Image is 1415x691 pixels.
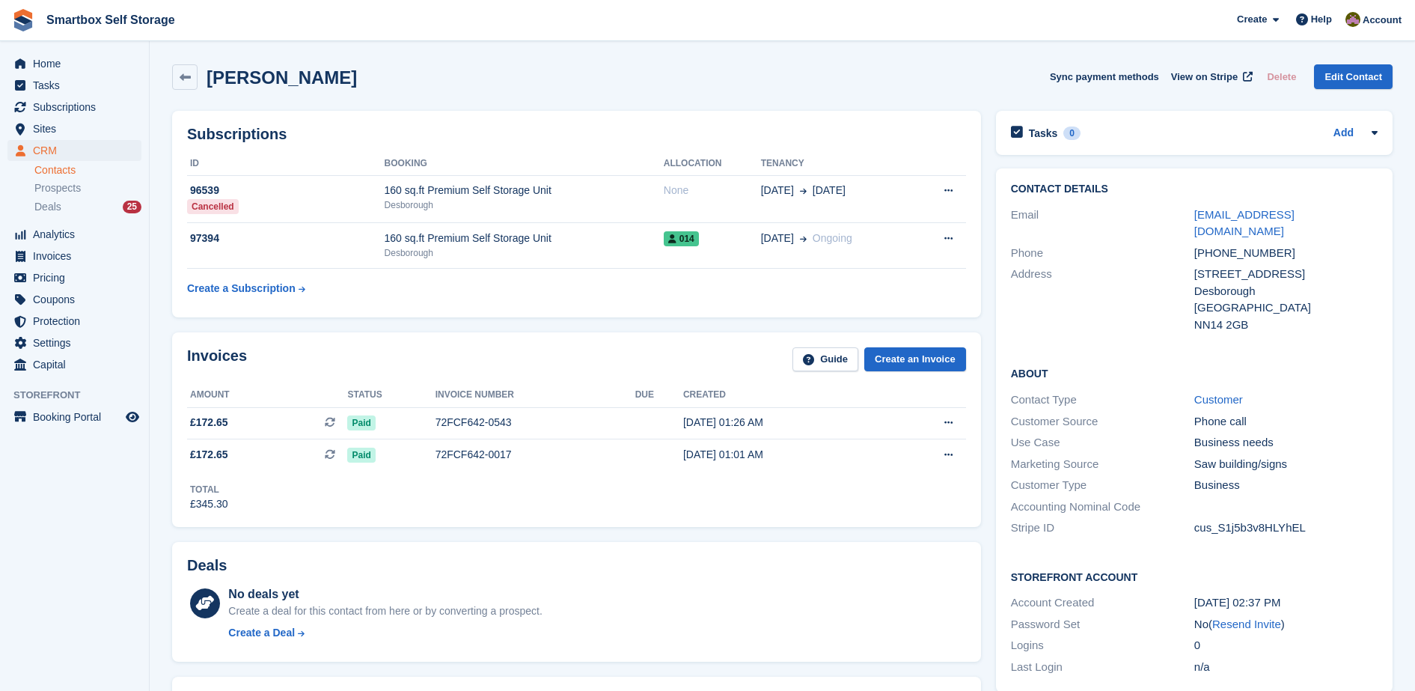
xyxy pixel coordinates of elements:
[1029,127,1058,140] h2: Tasks
[34,181,81,195] span: Prospects
[683,383,887,407] th: Created
[1011,183,1378,195] h2: Contact Details
[190,415,228,430] span: £172.65
[187,383,347,407] th: Amount
[33,289,123,310] span: Coupons
[190,483,228,496] div: Total
[1311,12,1332,27] span: Help
[1208,618,1285,630] span: ( )
[1363,13,1402,28] span: Account
[385,183,664,198] div: 160 sq.ft Premium Self Storage Unit
[1011,266,1194,333] div: Address
[1165,64,1256,89] a: View on Stripe
[1261,64,1302,89] button: Delete
[635,383,683,407] th: Due
[12,9,34,31] img: stora-icon-8386f47178a22dfd0bd8f6a31ec36ba5ce8667c1dd55bd0f319d3a0aa187defe.svg
[683,447,887,463] div: [DATE] 01:01 AM
[7,311,141,332] a: menu
[1194,520,1378,537] div: cus_S1j5b3v8HLYhEL
[761,152,914,176] th: Tenancy
[1194,299,1378,317] div: [GEOGRAPHIC_DATA]
[1011,569,1378,584] h2: Storefront Account
[813,183,846,198] span: [DATE]
[1194,659,1378,676] div: n/a
[7,407,141,427] a: menu
[187,281,296,296] div: Create a Subscription
[7,118,141,139] a: menu
[347,383,435,407] th: Status
[1011,434,1194,451] div: Use Case
[7,75,141,96] a: menu
[1011,499,1194,516] div: Accounting Nominal Code
[1194,393,1243,406] a: Customer
[1011,520,1194,537] div: Stripe ID
[1011,659,1194,676] div: Last Login
[385,152,664,176] th: Booking
[228,603,542,619] div: Create a deal for this contact from here or by converting a prospect.
[1194,266,1378,283] div: [STREET_ADDRESS]
[34,199,141,215] a: Deals 25
[864,347,966,372] a: Create an Invoice
[1194,245,1378,262] div: [PHONE_NUMBER]
[1194,413,1378,430] div: Phone call
[187,126,966,143] h2: Subscriptions
[1194,208,1295,238] a: [EMAIL_ADDRESS][DOMAIN_NAME]
[7,224,141,245] a: menu
[1171,70,1238,85] span: View on Stripe
[33,118,123,139] span: Sites
[1345,12,1360,27] img: Kayleigh Devlin
[34,200,61,214] span: Deals
[33,332,123,353] span: Settings
[1212,618,1281,630] a: Resend Invite
[7,267,141,288] a: menu
[1194,283,1378,300] div: Desborough
[7,354,141,375] a: menu
[34,163,141,177] a: Contacts
[761,231,794,246] span: [DATE]
[1194,456,1378,473] div: Saw building/signs
[123,408,141,426] a: Preview store
[385,246,664,260] div: Desborough
[792,347,858,372] a: Guide
[435,415,635,430] div: 72FCF642-0543
[34,180,141,196] a: Prospects
[1333,125,1354,142] a: Add
[1314,64,1393,89] a: Edit Contact
[347,448,375,463] span: Paid
[1011,594,1194,612] div: Account Created
[123,201,141,213] div: 25
[761,183,794,198] span: [DATE]
[33,53,123,74] span: Home
[385,198,664,212] div: Desborough
[1011,637,1194,654] div: Logins
[7,97,141,118] a: menu
[207,67,357,88] h2: [PERSON_NAME]
[190,447,228,463] span: £172.65
[1011,392,1194,409] div: Contact Type
[1050,64,1159,89] button: Sync payment methods
[33,311,123,332] span: Protection
[1011,456,1194,473] div: Marketing Source
[33,97,123,118] span: Subscriptions
[187,347,247,372] h2: Invoices
[664,152,761,176] th: Allocation
[1011,365,1378,380] h2: About
[187,199,239,214] div: Cancelled
[40,7,181,32] a: Smartbox Self Storage
[33,267,123,288] span: Pricing
[347,415,375,430] span: Paid
[1194,477,1378,494] div: Business
[228,585,542,603] div: No deals yet
[1011,245,1194,262] div: Phone
[1194,594,1378,612] div: [DATE] 02:37 PM
[187,183,385,198] div: 96539
[33,354,123,375] span: Capital
[1011,616,1194,633] div: Password Set
[7,332,141,353] a: menu
[190,496,228,512] div: £345.30
[33,75,123,96] span: Tasks
[13,388,149,403] span: Storefront
[7,246,141,267] a: menu
[435,383,635,407] th: Invoice number
[1194,616,1378,633] div: No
